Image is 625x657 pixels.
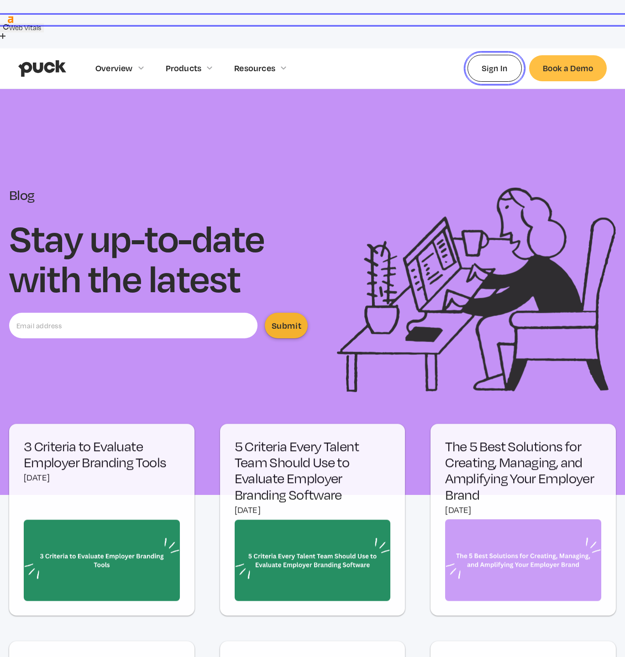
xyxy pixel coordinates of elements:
div: Blog [9,187,34,203]
form: Email Form [9,313,308,338]
div: Products [166,63,202,73]
h3: 3 Criteria to Evaluate Employer Branding Tools [24,438,180,470]
a: home [18,48,66,89]
a: 3 Criteria to Evaluate Employer Branding Tools[DATE] [9,424,194,615]
h1: Stay up-to-date with the latest [9,218,308,298]
h3: The 5 Best Solutions for Creating, Managing, and Amplifying Your Employer Brand [445,438,601,503]
div: Overview [95,48,155,88]
input: Submit [265,313,308,338]
a: Book a Demo [529,55,607,81]
a: 5 Criteria Every Talent Team Should Use to Evaluate Employer Branding Software[DATE] [220,424,405,615]
div: [DATE] [24,473,180,483]
a: The 5 Best Solutions for Creating, Managing, and Amplifying Your Employer Brand[DATE] [431,424,616,615]
span: Web Vitals [9,23,41,32]
div: Products [166,48,224,88]
input: Email address [9,313,257,338]
div: Resources [234,63,275,73]
div: [DATE] [445,505,601,515]
div: Overview [95,63,133,73]
a: Sign In [467,55,522,82]
div: Resources [234,48,297,88]
div: [DATE] [235,505,391,515]
h3: 5 Criteria Every Talent Team Should Use to Evaluate Employer Branding Software [235,438,391,503]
